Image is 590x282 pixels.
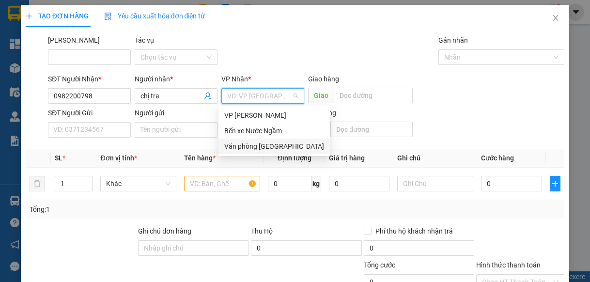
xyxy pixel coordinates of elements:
[329,154,365,162] span: Giá trị hàng
[135,108,217,118] div: Người gửi
[104,12,205,20] span: Yêu cầu xuất hóa đơn điện tử
[224,125,324,136] div: Bến xe Nước Ngầm
[308,75,339,83] span: Giao hàng
[311,176,321,191] span: kg
[55,154,62,162] span: SL
[550,180,560,188] span: plus
[393,149,477,168] th: Ghi chú
[218,123,330,139] div: Bến xe Nước Ngầm
[251,227,273,235] span: Thu Hộ
[48,108,131,118] div: SĐT Người Gửi
[308,88,334,103] span: Giao
[221,75,248,83] span: VP Nhận
[48,74,131,84] div: SĐT Người Nhận
[28,8,101,88] b: XE GIƯỜNG NẰM CAO CẤP HÙNG THỤC
[48,36,100,44] label: Mã ĐH
[26,13,32,19] span: plus
[30,176,45,191] button: delete
[550,176,561,191] button: plus
[218,139,330,154] div: Văn phòng Tân Kỳ
[552,14,559,22] span: close
[138,227,191,235] label: Ghi chú đơn hàng
[184,154,216,162] span: Tên hàng
[106,176,171,191] span: Khác
[104,13,112,20] img: icon
[224,110,324,121] div: VP [PERSON_NAME]
[397,176,473,191] input: Ghi Chú
[30,204,229,215] div: Tổng: 1
[184,176,260,191] input: VD: Bàn, Ghế
[542,5,569,32] button: Close
[218,108,330,123] div: VP Ngọc Hồi
[372,226,457,236] span: Phí thu hộ khách nhận trả
[26,12,89,20] span: TẠO ĐƠN HÀNG
[138,240,249,256] input: Ghi chú đơn hàng
[135,36,154,44] label: Tác vụ
[481,154,514,162] span: Cước hàng
[334,88,413,103] input: Dọc đường
[135,74,217,84] div: Người nhận
[5,25,23,74] img: logo.jpg
[278,154,311,162] span: Định lượng
[364,261,395,269] span: Tổng cước
[476,261,541,269] label: Hình thức thanh toán
[438,36,468,44] label: Gán nhãn
[204,92,212,100] span: user-add
[48,49,131,65] input: Mã ĐH
[224,141,324,152] div: Văn phòng [GEOGRAPHIC_DATA]
[100,154,137,162] span: Đơn vị tính
[330,122,413,137] input: Dọc đường
[329,176,389,191] input: 0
